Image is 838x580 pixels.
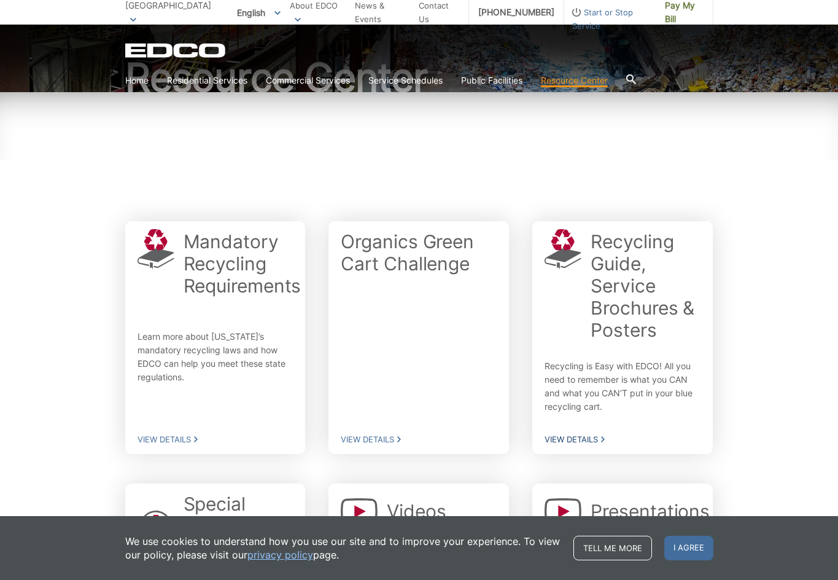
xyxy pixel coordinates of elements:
[573,536,652,560] a: Tell me more
[184,493,293,559] h2: Special Items Disposal
[341,230,497,275] h2: Organics Green Cart Challenge
[532,221,713,454] a: Recycling Guide, Service Brochures & Posters Recycling is Easy with EDCO! All you need to remembe...
[591,230,700,341] h2: Recycling Guide, Service Brochures & Posters
[328,221,509,454] a: Organics Green Cart Challenge View Details
[125,43,227,58] a: EDCD logo. Return to the homepage.
[266,74,350,87] a: Commercial Services
[545,359,700,413] p: Recycling is Easy with EDCO! All you need to remember is what you CAN and what you CAN’T put in y...
[545,434,700,445] span: View Details
[184,230,301,297] h2: Mandatory Recycling Requirements
[387,500,446,522] h2: Videos
[125,535,561,562] p: We use cookies to understand how you use our site and to improve your experience. To view our pol...
[541,74,608,87] a: Resource Center
[341,434,497,445] span: View Details
[368,74,443,87] a: Service Schedules
[138,434,301,445] span: View Details
[125,221,306,454] a: Mandatory Recycling Requirements Learn more about [US_STATE]’s mandatory recycling laws and how E...
[664,536,713,560] span: I agree
[247,548,313,562] a: privacy policy
[461,74,522,87] a: Public Facilities
[138,330,301,399] p: Learn more about [US_STATE]’s mandatory recycling laws and how EDCO can help you meet these state...
[591,500,710,522] h2: Presentations
[125,74,149,87] a: Home
[167,74,247,87] a: Residential Services
[228,2,290,23] span: English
